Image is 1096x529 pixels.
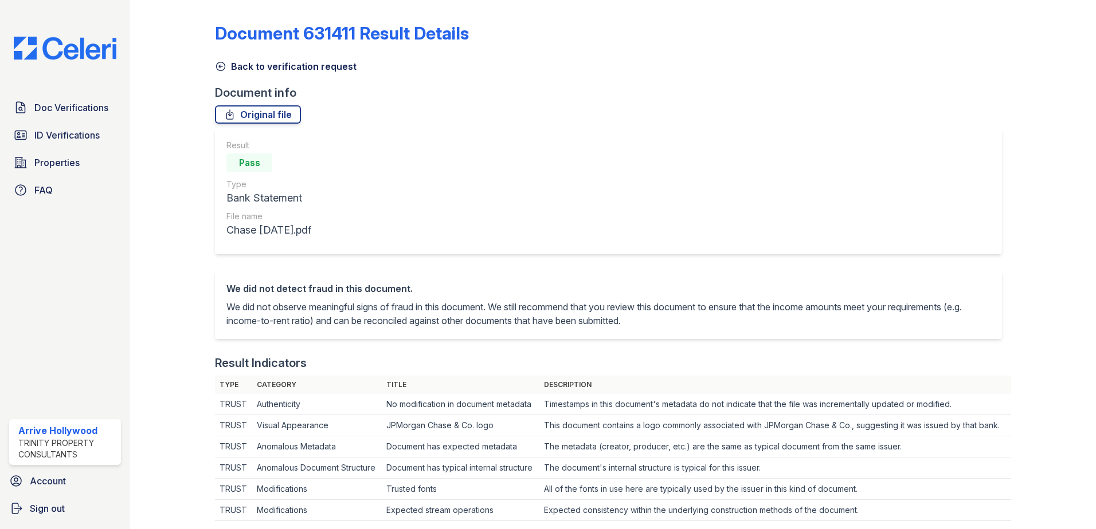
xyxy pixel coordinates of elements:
td: Expected stream operations [382,500,539,521]
td: Timestamps in this document's metadata do not indicate that the file was incrementally updated or... [539,394,1011,415]
div: Arrive Hollywood [18,424,116,437]
a: Sign out [5,497,126,520]
span: ID Verifications [34,128,100,142]
a: Doc Verifications [9,96,121,119]
span: Doc Verifications [34,101,108,115]
td: Document has typical internal structure [382,457,539,479]
th: Title [382,376,539,394]
td: The metadata (creator, producer, etc.) are the same as typical document from the same issuer. [539,436,1011,457]
th: Description [539,376,1011,394]
td: Anomalous Document Structure [252,457,382,479]
div: We did not detect fraud in this document. [226,282,991,295]
div: Type [226,179,311,190]
td: TRUST [215,394,252,415]
div: Trinity Property Consultants [18,437,116,460]
a: FAQ [9,179,121,202]
td: Anomalous Metadata [252,436,382,457]
th: Category [252,376,382,394]
td: Document has expected metadata [382,436,539,457]
div: Document info [215,85,1011,101]
a: Original file [215,105,301,124]
td: TRUST [215,500,252,521]
td: JPMorgan Chase & Co. logo [382,415,539,436]
a: ID Verifications [9,124,121,147]
span: FAQ [34,183,53,197]
td: All of the fonts in use here are typically used by the issuer in this kind of document. [539,479,1011,500]
td: This document contains a logo commonly associated with JPMorgan Chase & Co., suggesting it was is... [539,415,1011,436]
td: No modification in document metadata [382,394,539,415]
td: Expected consistency within the underlying construction methods of the document. [539,500,1011,521]
td: Authenticity [252,394,382,415]
div: Pass [226,153,272,172]
td: TRUST [215,415,252,436]
td: The document's internal structure is typical for this issuer. [539,457,1011,479]
td: TRUST [215,479,252,500]
span: Sign out [30,502,65,515]
td: Modifications [252,500,382,521]
td: Visual Appearance [252,415,382,436]
td: Modifications [252,479,382,500]
span: Account [30,474,66,488]
td: TRUST [215,436,252,457]
a: Back to verification request [215,60,357,73]
div: File name [226,211,311,222]
a: Properties [9,151,121,174]
div: Bank Statement [226,190,311,206]
span: Properties [34,156,80,169]
div: Chase [DATE].pdf [226,222,311,238]
a: Document 631411 Result Details [215,23,469,44]
td: TRUST [215,457,252,479]
p: We did not observe meaningful signs of fraud in this document. We still recommend that you review... [226,300,991,327]
th: Type [215,376,252,394]
img: CE_Logo_Blue-a8612792a0a2168367f1c8372b55b34899dd931a85d93a1a3d3e32e68fde9ad4.png [5,37,126,60]
td: Trusted fonts [382,479,539,500]
a: Account [5,469,126,492]
div: Result [226,140,311,151]
div: Result Indicators [215,355,307,371]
